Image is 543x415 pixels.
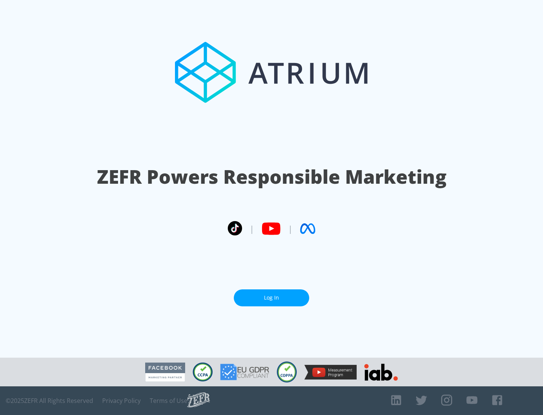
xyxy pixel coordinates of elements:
h1: ZEFR Powers Responsible Marketing [97,164,446,190]
img: GDPR Compliant [220,364,269,380]
a: Terms of Use [150,397,187,404]
img: IAB [364,364,398,381]
img: Facebook Marketing Partner [145,363,185,382]
span: | [288,223,293,234]
span: | [250,223,254,234]
img: YouTube Measurement Program [304,365,357,380]
img: COPPA Compliant [277,361,297,383]
span: © 2025 ZEFR All Rights Reserved [6,397,93,404]
a: Log In [234,289,309,306]
a: Privacy Policy [102,397,141,404]
img: CCPA Compliant [193,363,213,381]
